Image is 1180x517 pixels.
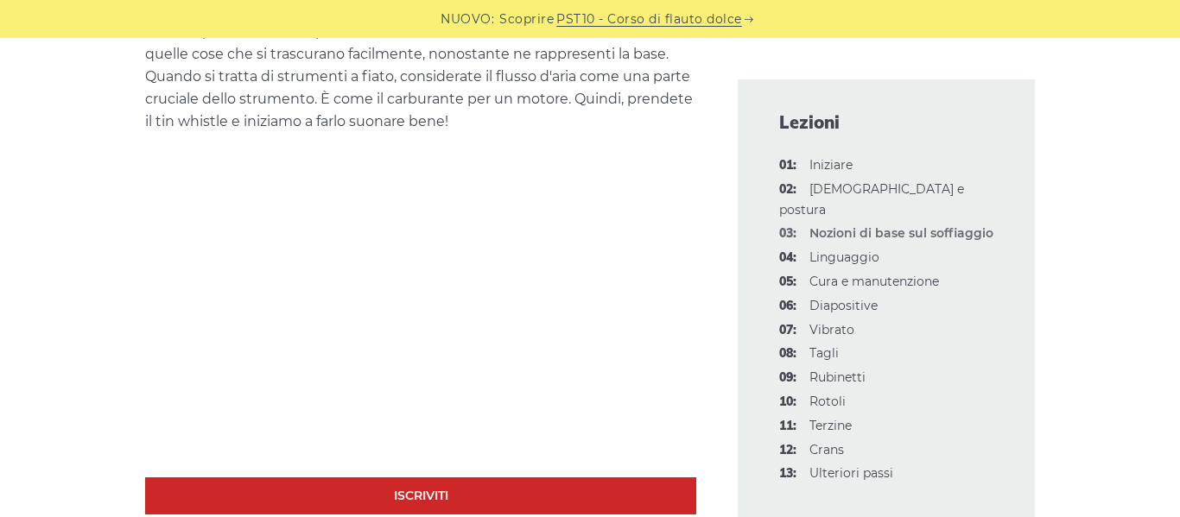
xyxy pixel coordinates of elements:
a: 09:Rubinetti [809,369,866,385]
a: 12:Crans [809,442,844,457]
iframe: Tutorial per principianti sul flauto dolce - Nozioni di base sul fischio ed esercizi sulla scala D [145,168,696,478]
font: Rotoli [809,394,846,409]
a: 08:Tagli [809,345,839,361]
a: 02:[DEMOGRAPHIC_DATA] e postura [779,181,964,218]
font: NUOVO: [441,11,494,27]
font: 13: [779,465,796,481]
font: 05: [779,274,796,289]
font: Scoprire [499,11,554,27]
a: 07:Vibrato [809,322,854,337]
font: 01: [779,157,796,173]
font: Nozioni di base sul soffiaggio [809,225,993,241]
font: 10: [779,394,796,409]
font: 08: [779,345,796,361]
font: 09: [779,369,796,385]
font: 11: [779,418,796,433]
a: Iscriviti [145,477,696,514]
font: PST10 - Corso di flauto dolce [556,11,742,27]
font: 07: [779,322,796,337]
font: 06: [779,298,796,313]
font: 03: [779,225,796,241]
font: Ulteriori passi [809,465,893,481]
font: Lezioni [779,111,840,133]
font: Diapositive [809,298,878,313]
a: 10:Rotoli [809,394,846,409]
a: 11:Terzine [809,418,852,433]
font: Terzine [809,418,852,433]
font: Tagli [809,345,839,361]
font: Crans [809,442,844,457]
font: Vibrato [809,322,854,337]
font: 02: [779,181,796,197]
a: 13:Ulteriori passi [809,465,893,481]
a: 05:Cura e manutenzione [809,274,939,289]
font: 04: [779,249,796,265]
a: 06:Diapositive [809,298,878,313]
font: Cura e manutenzione [809,274,939,289]
font: 12: [779,442,796,457]
font: Iscriviti [394,488,448,503]
a: PST10 - Corso di flauto dolce [556,9,742,29]
font: Linguaggio [809,249,879,265]
a: 04:Linguaggio [809,249,879,265]
font: Iniziare [809,157,853,173]
font: [DEMOGRAPHIC_DATA] e postura [779,181,964,218]
font: Rubinetti [809,369,866,385]
a: 01:Iniziare [809,157,853,173]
